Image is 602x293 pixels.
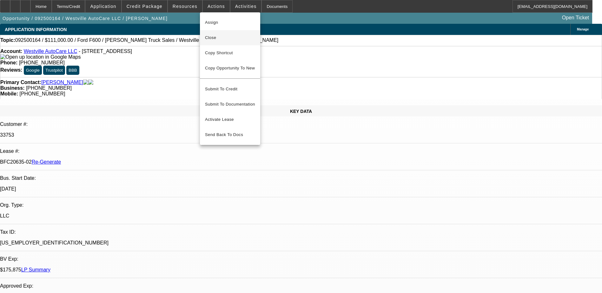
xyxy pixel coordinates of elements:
[205,49,255,57] span: Copy Shortcut
[205,101,255,108] span: Submit To Documentation
[205,131,255,139] span: Send Back To Docs
[205,66,255,70] span: Copy Opportunity To New
[205,19,255,26] span: Assign
[205,116,255,123] span: Activate Lease
[205,85,255,93] span: Submit To Credit
[205,34,255,42] span: Close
